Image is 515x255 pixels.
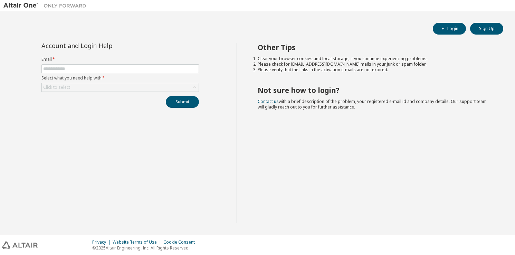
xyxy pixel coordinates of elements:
li: Clear your browser cookies and local storage, if you continue experiencing problems. [258,56,491,62]
h2: Other Tips [258,43,491,52]
label: Select what you need help with [41,75,199,81]
span: with a brief description of the problem, your registered e-mail id and company details. Our suppo... [258,98,487,110]
img: altair_logo.svg [2,242,38,249]
p: © 2025 Altair Engineering, Inc. All Rights Reserved. [92,245,199,251]
li: Please check for [EMAIL_ADDRESS][DOMAIN_NAME] mails in your junk or spam folder. [258,62,491,67]
label: Email [41,57,199,62]
div: Click to select [43,85,70,90]
div: Website Terms of Use [113,239,163,245]
img: Altair One [3,2,90,9]
div: Account and Login Help [41,43,168,48]
div: Click to select [42,83,199,92]
li: Please verify that the links in the activation e-mails are not expired. [258,67,491,73]
a: Contact us [258,98,279,104]
div: Privacy [92,239,113,245]
h2: Not sure how to login? [258,86,491,95]
button: Sign Up [470,23,503,35]
button: Login [433,23,466,35]
div: Cookie Consent [163,239,199,245]
button: Submit [166,96,199,108]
